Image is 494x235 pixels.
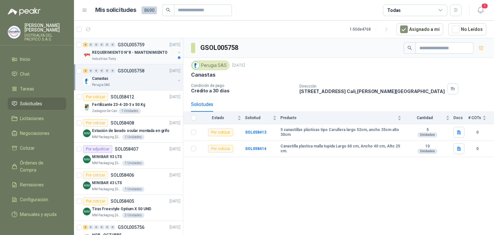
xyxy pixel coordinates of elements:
[92,108,117,114] p: Zoologico De Cali
[83,67,182,88] a: 2 0 0 0 0 0 GSOL005758[DATE] Company LogoCanastasPerugia SAS
[24,33,66,41] p: DISTRIALFA DEL PACIFICO S.A.S.
[166,8,170,12] span: search
[92,161,121,166] p: MM Packaging [GEOGRAPHIC_DATA]
[95,5,136,15] h1: Mis solicitudes
[115,147,138,151] p: SOL058407
[417,132,437,137] div: Unidades
[191,101,213,108] div: Solicitudes
[99,225,104,230] div: 0
[468,116,481,120] span: # COTs
[20,181,44,188] span: Remisiones
[417,149,437,154] div: Unidades
[92,102,145,108] p: Fertilizante 23-4-20-3 x 50 Kg
[468,146,486,152] b: 0
[405,112,453,124] th: Cantidad
[83,41,182,61] a: 4 0 0 0 0 0 GSOL005759[DATE] Company LogoREQUERIMIENTO N°8 - MANTENIMIENTOIndustrias Tomy
[110,69,115,73] div: 0
[88,42,93,47] div: 0
[453,112,468,124] th: Docs
[111,173,134,177] p: SOL058406
[119,108,141,114] div: 1 Unidades
[468,112,494,124] th: # COTs
[405,127,450,133] b: 5
[20,145,35,152] span: Cotizar
[8,112,66,125] a: Licitaciones
[8,53,66,65] a: Inicio
[20,100,42,107] span: Solicitudes
[92,154,122,160] p: MINIBAR 93 LTS
[111,199,134,203] p: SOL058405
[20,85,34,92] span: Tareas
[83,103,91,111] img: Company Logo
[169,120,180,126] p: [DATE]
[74,117,183,143] a: Por cotizarSOL058408[DATE] Company LogoEstación de lavado ocular montada en grifoMM Packaging [GE...
[245,112,280,124] th: Solicitud
[92,82,110,88] p: Perugia SAS
[83,208,91,215] img: Company Logo
[8,98,66,110] a: Solicitudes
[74,143,183,169] a: Por adjudicarSOL058407[DATE] Company LogoMINIBAR 93 LTSMM Packaging [GEOGRAPHIC_DATA]1 Unidades
[20,159,60,174] span: Órdenes de Compra
[245,130,266,135] b: SOL058413
[20,211,57,218] span: Manuales y ayuda
[169,42,180,48] p: [DATE]
[20,130,50,137] span: Negociaciones
[88,225,93,230] div: 0
[92,128,169,134] p: Estación de lavado ocular montada en grifo
[8,193,66,206] a: Configuración
[110,42,115,47] div: 0
[280,144,401,154] b: Canastilla plastica malla tupida Largo 60 cm, Ancho 40 cm, Alto 25 cm.
[169,198,180,204] p: [DATE]
[83,182,91,189] img: Company Logo
[92,213,121,218] p: MM Packaging [GEOGRAPHIC_DATA]
[200,43,239,53] h3: GSOL005758
[245,146,266,151] a: SOL058414
[118,69,144,73] p: GSOL005758
[280,127,401,137] b: 5 canastillas plásticas tipo Carullera largo 52cm, ancho 35cm alto 30cm
[83,225,88,230] div: 3
[122,213,144,218] div: 2 Unidades
[280,112,405,124] th: Producto
[105,42,110,47] div: 0
[280,116,396,120] span: Producto
[83,119,108,127] div: Por cotizar
[99,42,104,47] div: 0
[24,23,66,32] p: [PERSON_NAME] [PERSON_NAME]
[111,121,134,125] p: SOL058408
[92,56,116,61] p: Industrias Tomy
[99,69,104,73] div: 0
[83,129,91,137] img: Company Logo
[8,68,66,80] a: Chat
[169,146,180,152] p: [DATE]
[169,172,180,178] p: [DATE]
[74,169,183,195] a: Por cotizarSOL058406[DATE] Company LogoMINIBAR 43 LTSMM Packaging [GEOGRAPHIC_DATA]1 Unidades
[94,42,99,47] div: 0
[74,195,183,221] a: Por cotizarSOL058405[DATE] Company LogoTiras Freestyle Optium X 50 UNDMM Packaging [GEOGRAPHIC_DA...
[191,83,294,88] p: Condición de pago
[105,225,110,230] div: 0
[88,69,93,73] div: 0
[92,76,108,82] p: Canastas
[8,142,66,154] a: Cotizar
[191,88,294,93] p: Crédito a 30 días
[83,69,88,73] div: 2
[8,208,66,221] a: Manuales y ayuda
[191,61,230,70] div: Perugia SAS
[208,128,233,136] div: Por cotizar
[110,225,115,230] div: 0
[468,129,486,136] b: 0
[105,69,110,73] div: 0
[83,42,88,47] div: 4
[191,71,215,78] p: Canastas
[118,225,144,230] p: GSOL005756
[407,46,412,50] span: search
[387,7,401,14] div: Todas
[397,23,443,35] button: Asignado a mi
[83,145,112,153] div: Por adjudicar
[142,6,157,14] span: 8690
[299,89,445,94] p: [STREET_ADDRESS] Cali , [PERSON_NAME][GEOGRAPHIC_DATA]
[8,157,66,176] a: Órdenes de Compra
[200,116,236,120] span: Estado
[92,135,121,140] p: MM Packaging [GEOGRAPHIC_DATA]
